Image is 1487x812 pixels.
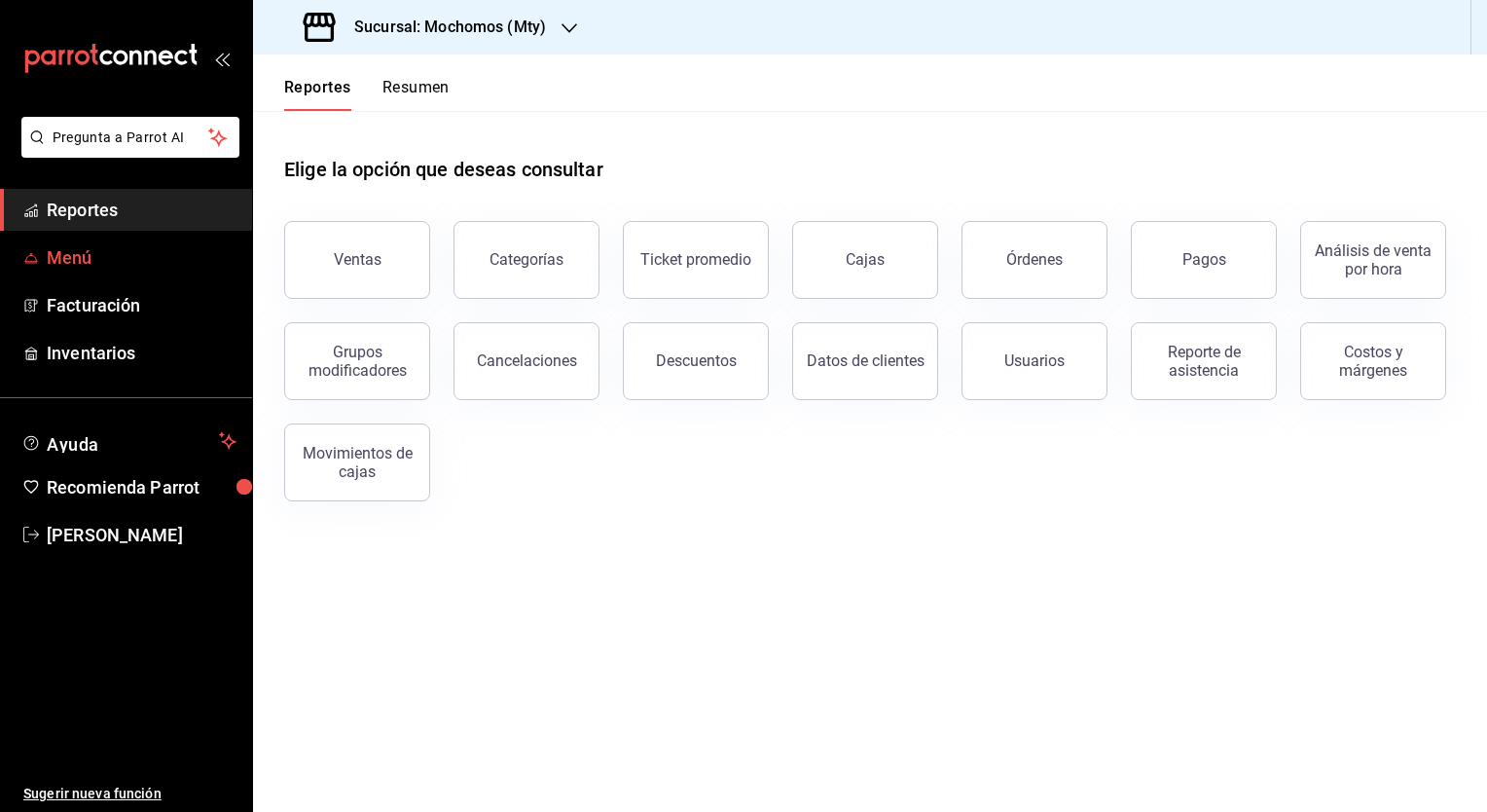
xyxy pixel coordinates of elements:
[47,244,236,271] span: Menú
[284,78,450,111] div: navigation tabs
[1300,221,1446,299] button: Análisis de venta por hora
[1006,250,1063,269] div: Órdenes
[656,351,737,370] div: Descuentos
[284,78,351,111] button: Reportes
[297,444,417,481] div: Movimientos de cajas
[47,197,236,223] span: Reportes
[453,221,599,299] button: Categorías
[623,221,769,299] button: Ticket promedio
[1131,221,1277,299] button: Pagos
[284,221,430,299] button: Ventas
[14,141,239,162] a: Pregunta a Parrot AI
[382,78,450,111] button: Resumen
[297,343,417,380] div: Grupos modificadores
[284,424,430,501] button: Movimientos de cajas
[1313,241,1433,278] div: Análisis de venta por hora
[623,322,769,400] button: Descuentos
[23,784,236,804] span: Sugerir nueva función
[792,221,938,299] button: Cajas
[47,340,236,366] span: Inventarios
[453,322,599,400] button: Cancelaciones
[334,250,381,269] div: Ventas
[47,429,211,453] span: Ayuda
[53,128,209,148] span: Pregunta a Parrot AI
[339,16,546,39] h3: Sucursal: Mochomos (Mty)
[846,250,885,269] div: Cajas
[477,351,577,370] div: Cancelaciones
[1143,343,1264,380] div: Reporte de asistencia
[47,474,236,500] span: Recomienda Parrot
[1313,343,1433,380] div: Costos y márgenes
[284,322,430,400] button: Grupos modificadores
[961,221,1107,299] button: Órdenes
[1182,250,1226,269] div: Pagos
[47,292,236,318] span: Facturación
[1004,351,1065,370] div: Usuarios
[807,351,925,370] div: Datos de clientes
[1131,322,1277,400] button: Reporte de asistencia
[961,322,1107,400] button: Usuarios
[21,117,239,158] button: Pregunta a Parrot AI
[792,322,938,400] button: Datos de clientes
[47,522,236,548] span: [PERSON_NAME]
[490,250,563,269] div: Categorías
[214,51,230,66] button: open_drawer_menu
[640,250,751,269] div: Ticket promedio
[1300,322,1446,400] button: Costos y márgenes
[284,155,603,184] h1: Elige la opción que deseas consultar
